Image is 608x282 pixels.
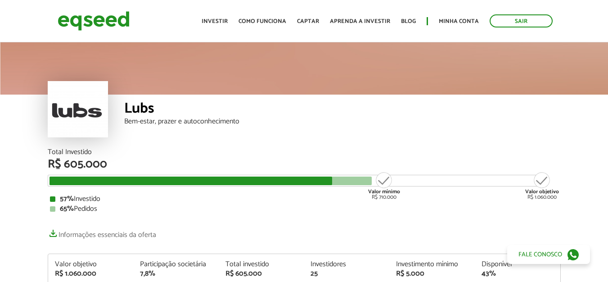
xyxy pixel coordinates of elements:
a: Sair [490,14,553,27]
strong: Valor objetivo [525,187,559,196]
div: Total investido [225,261,297,268]
div: Bem-estar, prazer e autoconhecimento [124,118,561,125]
div: 43% [482,270,554,277]
div: Pedidos [50,205,558,213]
div: 7,8% [140,270,212,277]
div: Participação societária [140,261,212,268]
a: Minha conta [439,18,479,24]
div: Total Investido [48,149,561,156]
div: Investido [50,196,558,203]
a: Fale conosco [507,245,590,264]
div: R$ 605.000 [225,270,297,277]
img: EqSeed [58,9,130,33]
div: R$ 710.000 [367,171,401,200]
a: Captar [297,18,319,24]
div: Disponível [482,261,554,268]
div: Lubs [124,101,561,118]
a: Aprenda a investir [330,18,390,24]
a: Informações essenciais da oferta [48,226,156,239]
strong: 65% [60,203,74,215]
div: Valor objetivo [55,261,127,268]
strong: Valor mínimo [368,187,400,196]
div: R$ 1.060.000 [55,270,127,277]
a: Como funciona [239,18,286,24]
strong: 57% [60,193,74,205]
a: Blog [401,18,416,24]
div: Investidores [311,261,383,268]
div: Investimento mínimo [396,261,468,268]
div: R$ 605.000 [48,159,561,170]
a: Investir [202,18,228,24]
div: R$ 1.060.000 [525,171,559,200]
div: 25 [311,270,383,277]
div: R$ 5.000 [396,270,468,277]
